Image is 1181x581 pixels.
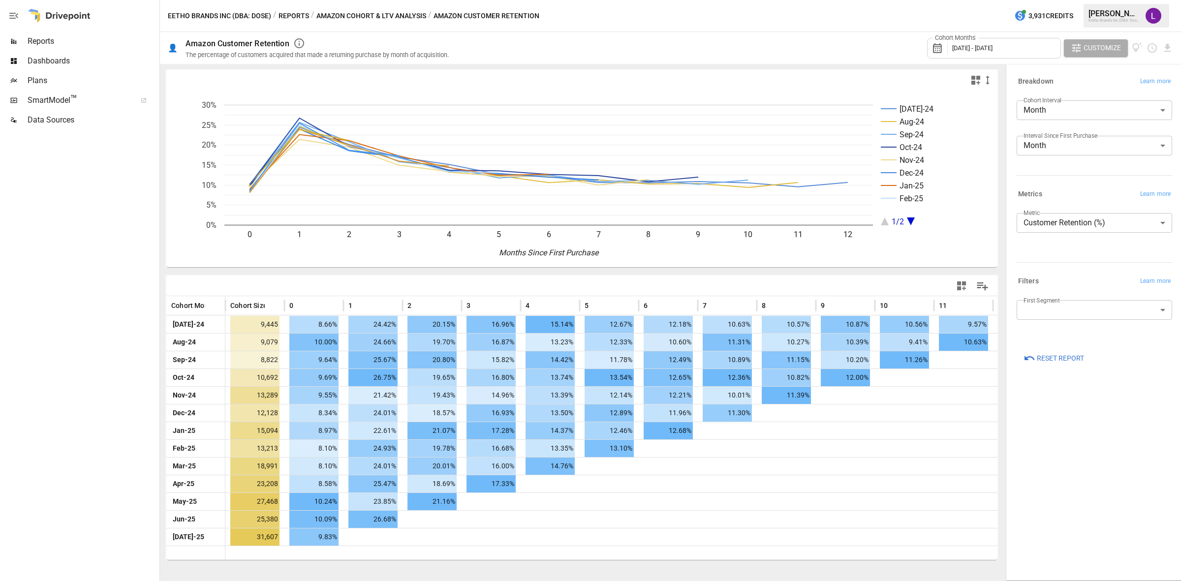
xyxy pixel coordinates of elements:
text: 1 [297,230,302,239]
text: 6 [547,230,551,239]
span: ™ [70,93,77,105]
span: 19.70% [407,334,457,351]
span: Cohort Month [171,301,215,310]
text: Feb-25 [900,194,923,203]
text: 12 [843,230,852,239]
span: 12.21% [644,387,693,404]
span: 3 [466,301,470,310]
h6: Metrics [1018,189,1042,200]
span: Dashboards [28,55,157,67]
span: 13.50% [526,404,575,422]
span: 12.36% [703,369,752,386]
button: Reports [279,10,309,22]
span: 11.96% [644,404,693,422]
span: 6 [644,301,648,310]
text: [DATE]-24 [900,104,933,114]
span: Nov-24 [171,387,197,404]
span: Reset Report [1037,352,1084,365]
text: 5% [206,200,217,210]
span: 9.57% [939,316,988,333]
span: 25.67% [348,351,398,368]
span: Aug-24 [171,334,197,351]
span: 10.57% [762,316,811,333]
button: Customize [1064,39,1128,57]
span: 18,991 [230,458,280,475]
text: Nov-24 [900,155,924,165]
button: Sort [530,299,544,312]
span: 12.33% [585,334,634,351]
span: 11.39% [762,387,811,404]
span: 10.27% [762,334,811,351]
div: Libby Knowles [1146,8,1161,24]
button: View documentation [1132,39,1143,57]
button: Amazon Cohort & LTV Analysis [316,10,426,22]
span: 16.87% [466,334,516,351]
text: Sep-24 [900,130,924,139]
span: 13.54% [585,369,634,386]
button: Sort [353,299,367,312]
span: 13,213 [230,440,280,457]
text: 7 [596,230,601,239]
text: 8 [646,230,651,239]
button: Sort [294,299,308,312]
span: 23,208 [230,475,280,492]
button: Sort [649,299,662,312]
span: 8.10% [289,440,339,457]
button: Sort [412,299,426,312]
span: 16.93% [466,404,516,422]
span: 12.49% [644,351,693,368]
span: Learn more [1140,189,1171,199]
span: 10.89% [703,351,752,368]
span: 24.66% [348,334,398,351]
span: 8.97% [289,422,339,439]
text: 10% [202,181,217,190]
span: 8.34% [289,404,339,422]
span: 0 [289,301,293,310]
span: 15.14% [526,316,575,333]
text: 9 [696,230,700,239]
span: 10.60% [644,334,693,351]
text: 10 [744,230,752,239]
button: Sort [948,299,962,312]
span: Mar-25 [171,458,197,475]
span: 12.89% [585,404,634,422]
span: Cohort Size [230,301,267,310]
div: Customer Retention (%) [1017,213,1172,233]
span: 19.43% [407,387,457,404]
text: 0% [206,220,217,230]
span: 8 [762,301,766,310]
span: 7 [703,301,707,310]
span: 12,128 [230,404,280,422]
div: [PERSON_NAME] [1088,9,1140,18]
span: 24.42% [348,316,398,333]
span: 10,692 [230,369,280,386]
svg: A chart. [166,90,998,267]
span: 26.75% [348,369,398,386]
button: Sort [889,299,902,312]
span: 12.18% [644,316,693,333]
button: Download report [1162,42,1173,54]
span: 1 [348,301,352,310]
label: Metric [1024,209,1040,217]
span: 2 [407,301,411,310]
button: Sort [826,299,839,312]
span: 10.56% [880,316,929,333]
span: 16.96% [466,316,516,333]
span: 9.69% [289,369,339,386]
h6: Breakdown [1018,76,1054,87]
div: Eetho Brands Inc (DBA: Dose) [1088,18,1140,23]
span: 12.00% [821,369,870,386]
text: Aug-24 [900,117,924,126]
span: 4 [526,301,529,310]
span: 14.76% [526,458,575,475]
text: Dec-24 [900,168,924,178]
span: SmartModel [28,94,130,106]
span: 31,607 [230,528,280,546]
span: 14.96% [466,387,516,404]
span: 11.78% [585,351,634,368]
div: Month [1017,136,1172,155]
span: 10.82% [762,369,811,386]
span: 9,445 [230,316,280,333]
span: 21.07% [407,422,457,439]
